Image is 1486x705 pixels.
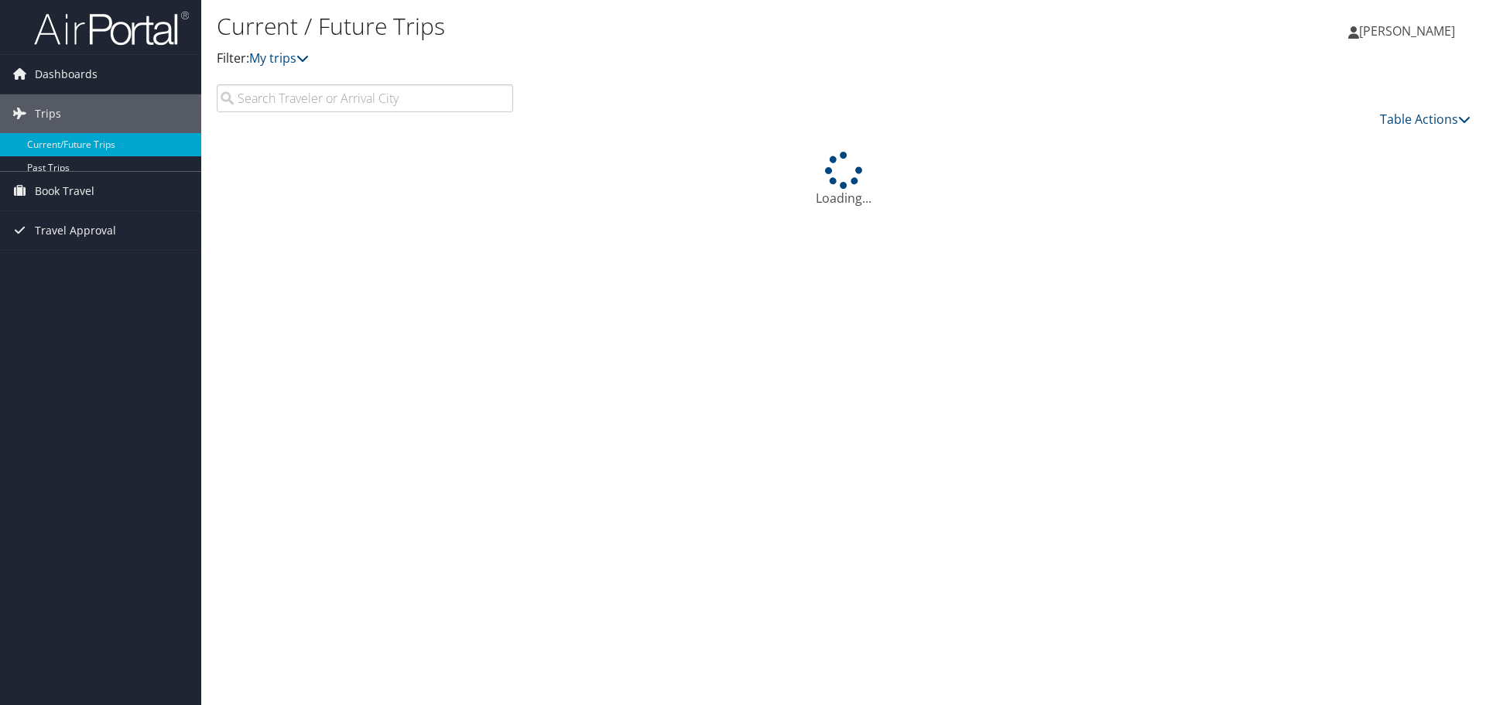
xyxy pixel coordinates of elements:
div: Loading... [217,152,1471,207]
span: Book Travel [35,172,94,210]
input: Search Traveler or Arrival City [217,84,513,112]
span: Travel Approval [35,211,116,250]
a: [PERSON_NAME] [1348,8,1471,54]
h1: Current / Future Trips [217,10,1053,43]
span: [PERSON_NAME] [1359,22,1455,39]
img: airportal-logo.png [34,10,189,46]
p: Filter: [217,49,1053,69]
span: Trips [35,94,61,133]
span: Dashboards [35,55,98,94]
a: My trips [249,50,309,67]
a: Table Actions [1380,111,1471,128]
